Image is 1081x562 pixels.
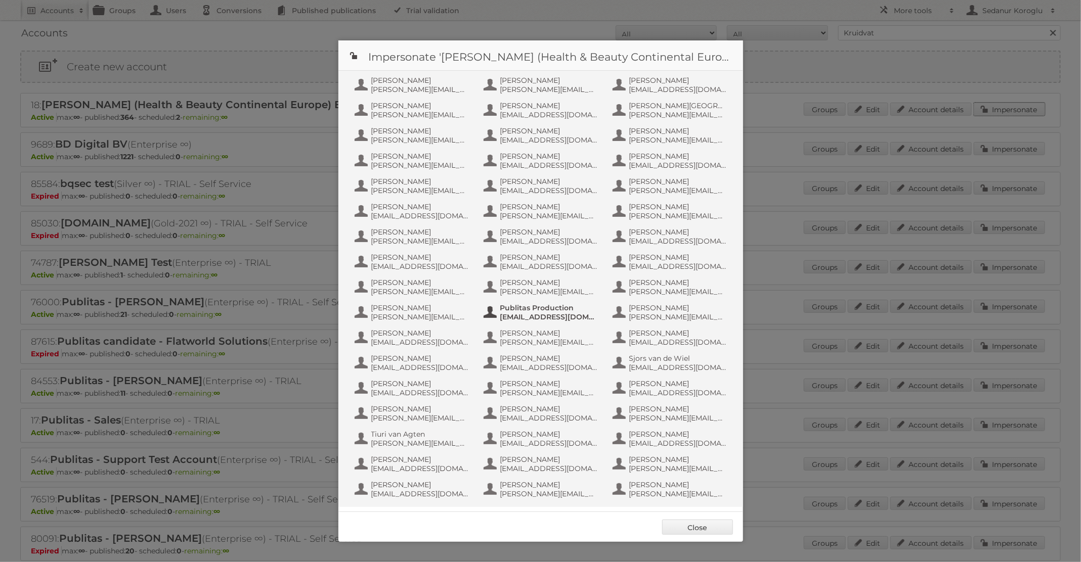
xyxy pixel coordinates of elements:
[629,439,727,448] span: [EMAIL_ADDRESS][DOMAIN_NAME]
[483,100,601,120] button: [PERSON_NAME] [EMAIL_ADDRESS][DOMAIN_NAME]
[500,262,598,271] span: [EMAIL_ADDRESS][DOMAIN_NAME]
[483,302,601,322] button: Publitas Production [EMAIL_ADDRESS][DOMAIN_NAME]
[483,252,601,272] button: [PERSON_NAME] [EMAIL_ADDRESS][DOMAIN_NAME]
[500,202,598,211] span: [PERSON_NAME]
[629,354,727,363] span: Sjors van de Wiel
[354,454,472,474] button: [PERSON_NAME] [EMAIL_ADDRESS][DOMAIN_NAME]
[483,353,601,373] button: [PERSON_NAME] [EMAIL_ADDRESS][DOMAIN_NAME]
[612,226,730,247] button: [PERSON_NAME] [EMAIL_ADDRESS][DOMAIN_NAME]
[483,125,601,146] button: [PERSON_NAME] [EMAIL_ADDRESS][DOMAIN_NAME]
[629,135,727,145] span: [PERSON_NAME][EMAIL_ADDRESS][DOMAIN_NAME]
[371,338,469,347] span: [EMAIL_ADDRESS][DOMAIN_NAME]
[629,388,727,397] span: [EMAIL_ADDRESS][DOMAIN_NAME]
[371,439,469,448] span: [PERSON_NAME][EMAIL_ADDRESS][DOMAIN_NAME]
[612,403,730,424] button: [PERSON_NAME] [PERSON_NAME][EMAIL_ADDRESS][DOMAIN_NAME]
[500,413,598,423] span: [EMAIL_ADDRESS][DOMAIN_NAME]
[500,388,598,397] span: [PERSON_NAME][EMAIL_ADDRESS][DOMAIN_NAME]
[338,40,743,71] h1: Impersonate '[PERSON_NAME] (Health & Beauty Continental Europe) B.V.'
[629,303,727,312] span: [PERSON_NAME]
[371,161,469,170] span: [PERSON_NAME][EMAIL_ADDRESS][DOMAIN_NAME]
[629,161,727,170] span: [EMAIL_ADDRESS][DOMAIN_NAME]
[500,480,598,489] span: [PERSON_NAME]
[612,429,730,449] button: [PERSON_NAME] [EMAIL_ADDRESS][DOMAIN_NAME]
[629,110,727,119] span: [PERSON_NAME][EMAIL_ADDRESS][DOMAIN_NAME]
[629,312,727,321] span: [PERSON_NAME][EMAIL_ADDRESS][DOMAIN_NAME]
[371,126,469,135] span: [PERSON_NAME]
[612,302,730,322] button: [PERSON_NAME] [PERSON_NAME][EMAIL_ADDRESS][DOMAIN_NAME]
[629,464,727,473] span: [PERSON_NAME][EMAIL_ADDRESS][DOMAIN_NAME]
[629,126,727,135] span: [PERSON_NAME]
[500,101,598,110] span: [PERSON_NAME]
[629,227,727,237] span: [PERSON_NAME]
[354,479,472,499] button: [PERSON_NAME] [EMAIL_ADDRESS][DOMAIN_NAME]
[483,151,601,171] button: [PERSON_NAME] [EMAIL_ADDRESS][DOMAIN_NAME]
[483,403,601,424] button: [PERSON_NAME] [EMAIL_ADDRESS][DOMAIN_NAME]
[500,303,598,312] span: Publitas Production
[354,201,472,221] button: [PERSON_NAME] [EMAIL_ADDRESS][DOMAIN_NAME]
[354,277,472,297] button: [PERSON_NAME] [PERSON_NAME][EMAIL_ADDRESS][DOMAIN_NAME]
[371,177,469,186] span: [PERSON_NAME]
[629,363,727,372] span: [EMAIL_ADDRESS][DOMAIN_NAME]
[629,186,727,195] span: [PERSON_NAME][EMAIL_ADDRESS][DOMAIN_NAME]
[629,101,727,110] span: [PERSON_NAME][GEOGRAPHIC_DATA]
[629,413,727,423] span: [PERSON_NAME][EMAIL_ADDRESS][DOMAIN_NAME]
[354,226,472,247] button: [PERSON_NAME] [PERSON_NAME][EMAIL_ADDRESS][DOMAIN_NAME]
[371,379,469,388] span: [PERSON_NAME]
[371,211,469,220] span: [EMAIL_ADDRESS][DOMAIN_NAME]
[500,161,598,170] span: [EMAIL_ADDRESS][DOMAIN_NAME]
[354,151,472,171] button: [PERSON_NAME] [PERSON_NAME][EMAIL_ADDRESS][DOMAIN_NAME]
[629,480,727,489] span: [PERSON_NAME]
[500,237,598,246] span: [EMAIL_ADDRESS][DOMAIN_NAME]
[354,429,472,449] button: Tiuri van Agten [PERSON_NAME][EMAIL_ADDRESS][DOMAIN_NAME]
[500,455,598,464] span: [PERSON_NAME]
[629,338,727,347] span: [EMAIL_ADDRESS][DOMAIN_NAME]
[354,176,472,196] button: [PERSON_NAME] [PERSON_NAME][EMAIL_ADDRESS][DOMAIN_NAME]
[371,363,469,372] span: [EMAIL_ADDRESS][DOMAIN_NAME]
[371,110,469,119] span: [PERSON_NAME][EMAIL_ADDRESS][DOMAIN_NAME]
[371,388,469,397] span: [EMAIL_ADDRESS][DOMAIN_NAME]
[500,278,598,287] span: [PERSON_NAME]
[500,379,598,388] span: [PERSON_NAME]
[500,430,598,439] span: [PERSON_NAME]
[483,277,601,297] button: [PERSON_NAME] [PERSON_NAME][EMAIL_ADDRESS][DOMAIN_NAME]
[483,454,601,474] button: [PERSON_NAME] [EMAIL_ADDRESS][DOMAIN_NAME]
[612,201,730,221] button: [PERSON_NAME] [PERSON_NAME][EMAIL_ADDRESS][DOMAIN_NAME]
[629,455,727,464] span: [PERSON_NAME]
[371,413,469,423] span: [PERSON_NAME][EMAIL_ADDRESS][DOMAIN_NAME]
[354,302,472,322] button: [PERSON_NAME] [PERSON_NAME][EMAIL_ADDRESS][DOMAIN_NAME]
[629,177,727,186] span: [PERSON_NAME]
[629,430,727,439] span: [PERSON_NAME]
[371,489,469,498] span: [EMAIL_ADDRESS][DOMAIN_NAME]
[354,100,472,120] button: [PERSON_NAME] [PERSON_NAME][EMAIL_ADDRESS][DOMAIN_NAME]
[500,312,598,321] span: [EMAIL_ADDRESS][DOMAIN_NAME]
[371,455,469,464] span: [PERSON_NAME]
[629,262,727,271] span: [EMAIL_ADDRESS][DOMAIN_NAME]
[629,76,727,85] span: [PERSON_NAME]
[483,378,601,398] button: [PERSON_NAME] [PERSON_NAME][EMAIL_ADDRESS][DOMAIN_NAME]
[354,378,472,398] button: [PERSON_NAME] [EMAIL_ADDRESS][DOMAIN_NAME]
[371,101,469,110] span: [PERSON_NAME]
[371,480,469,489] span: [PERSON_NAME]
[500,76,598,85] span: [PERSON_NAME]
[483,429,601,449] button: [PERSON_NAME] [EMAIL_ADDRESS][DOMAIN_NAME]
[629,202,727,211] span: [PERSON_NAME]
[629,379,727,388] span: [PERSON_NAME]
[500,186,598,195] span: [EMAIL_ADDRESS][DOMAIN_NAME]
[500,329,598,338] span: [PERSON_NAME]
[371,354,469,363] span: [PERSON_NAME]
[354,403,472,424] button: [PERSON_NAME] [PERSON_NAME][EMAIL_ADDRESS][DOMAIN_NAME]
[354,125,472,146] button: [PERSON_NAME] [PERSON_NAME][EMAIL_ADDRESS][DOMAIN_NAME]
[500,253,598,262] span: [PERSON_NAME]
[500,227,598,237] span: [PERSON_NAME]
[612,75,730,95] button: [PERSON_NAME] [EMAIL_ADDRESS][DOMAIN_NAME]
[371,404,469,413] span: [PERSON_NAME]
[500,363,598,372] span: [EMAIL_ADDRESS][DOMAIN_NAME]
[612,151,730,171] button: [PERSON_NAME] [EMAIL_ADDRESS][DOMAIN_NAME]
[500,135,598,145] span: [EMAIL_ADDRESS][DOMAIN_NAME]
[483,327,601,348] button: [PERSON_NAME] [PERSON_NAME][EMAIL_ADDRESS][DOMAIN_NAME]
[500,287,598,296] span: [PERSON_NAME][EMAIL_ADDRESS][DOMAIN_NAME]
[500,404,598,413] span: [PERSON_NAME]
[500,110,598,119] span: [EMAIL_ADDRESS][DOMAIN_NAME]
[371,278,469,287] span: [PERSON_NAME]
[500,85,598,94] span: [PERSON_NAME][EMAIL_ADDRESS][DOMAIN_NAME]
